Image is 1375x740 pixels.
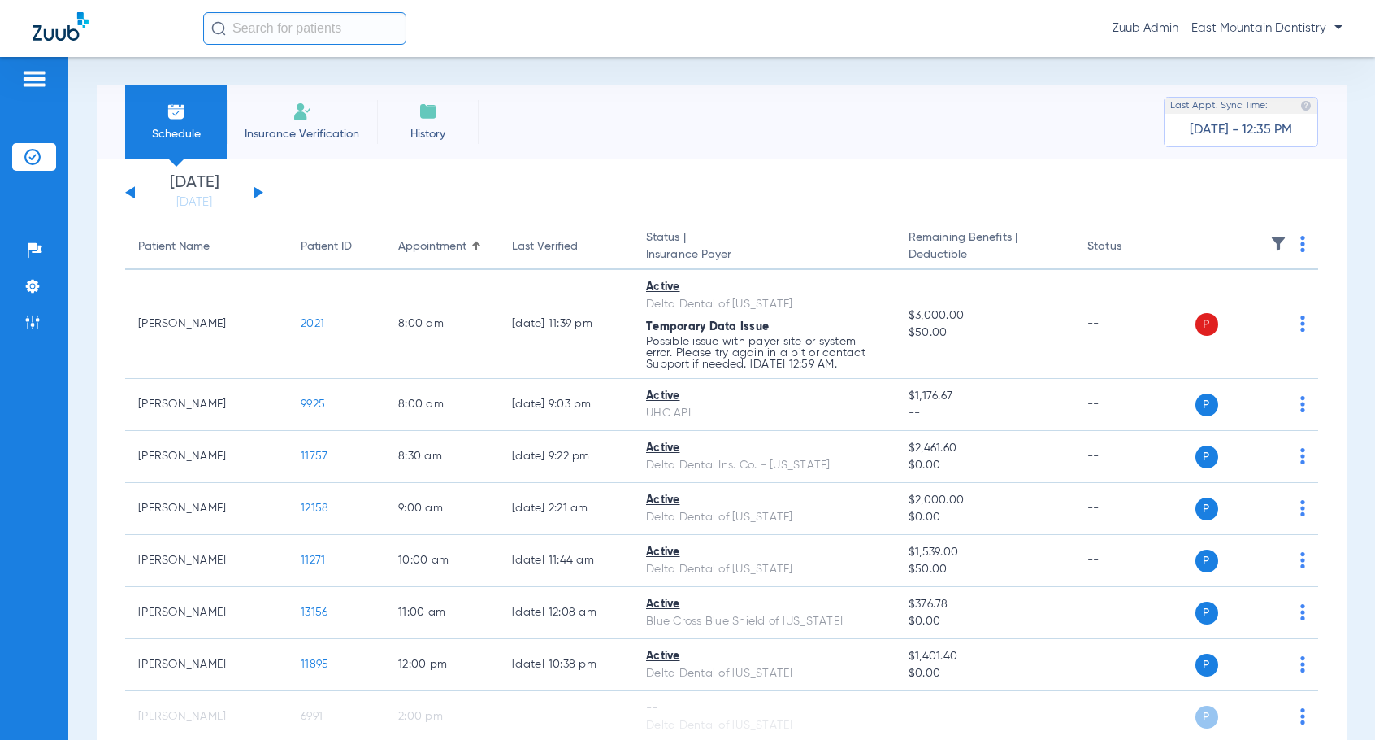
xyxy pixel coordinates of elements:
td: -- [1074,270,1184,379]
td: -- [1074,379,1184,431]
a: [DATE] [145,194,243,211]
span: P [1195,602,1218,625]
img: group-dot-blue.svg [1300,236,1305,252]
td: [DATE] 2:21 AM [499,483,633,535]
div: -- [646,700,883,717]
td: -- [1074,639,1184,691]
td: -- [1074,587,1184,639]
span: -- [909,711,921,722]
div: Delta Dental Ins. Co. - [US_STATE] [646,457,883,474]
img: group-dot-blue.svg [1300,552,1305,568]
span: P [1195,498,1218,520]
td: [DATE] 9:22 PM [499,431,633,483]
span: $3,000.00 [909,307,1061,324]
div: Active [646,492,883,509]
div: Active [646,596,883,613]
td: [DATE] 11:39 PM [499,270,633,379]
span: $50.00 [909,324,1061,342]
img: group-dot-blue.svg [1300,448,1305,464]
td: -- [1074,431,1184,483]
span: $2,461.60 [909,440,1061,457]
div: UHC API [646,405,883,422]
img: x.svg [1264,396,1280,412]
td: 8:00 AM [385,270,499,379]
img: Search Icon [211,21,226,36]
span: P [1195,313,1218,336]
span: 6991 [301,711,323,722]
th: Status | [633,224,896,270]
div: Delta Dental of [US_STATE] [646,561,883,578]
div: Patient Name [138,238,210,255]
div: Active [646,544,883,561]
div: Active [646,388,883,405]
span: 2021 [301,318,324,329]
img: group-dot-blue.svg [1300,604,1305,620]
img: group-dot-blue.svg [1300,316,1305,332]
td: [PERSON_NAME] [125,270,288,379]
span: $0.00 [909,613,1061,630]
img: x.svg [1264,552,1280,568]
span: $1,539.00 [909,544,1061,561]
span: Deductible [909,246,1061,263]
span: Insurance Payer [646,246,883,263]
td: -- [1074,535,1184,587]
span: 13156 [301,607,327,618]
div: Delta Dental of [US_STATE] [646,717,883,734]
div: Delta Dental of [US_STATE] [646,296,883,313]
span: 9925 [301,398,325,410]
span: $1,401.40 [909,648,1061,665]
span: 11757 [301,451,327,462]
div: Delta Dental of [US_STATE] [646,509,883,526]
div: Blue Cross Blue Shield of [US_STATE] [646,613,883,630]
img: hamburger-icon [21,69,47,89]
td: [PERSON_NAME] [125,431,288,483]
img: last sync help info [1300,100,1312,111]
span: $0.00 [909,665,1061,682]
td: [PERSON_NAME] [125,587,288,639]
td: 8:00 AM [385,379,499,431]
div: Appointment [398,238,466,255]
li: [DATE] [145,175,243,211]
iframe: Chat Widget [1294,662,1375,740]
span: Last Appt. Sync Time: [1170,98,1268,114]
td: [PERSON_NAME] [125,639,288,691]
td: [PERSON_NAME] [125,535,288,587]
span: $1,176.67 [909,388,1061,405]
span: $376.78 [909,596,1061,613]
img: Manual Insurance Verification [293,102,312,121]
img: filter.svg [1270,236,1286,252]
p: Possible issue with payer site or system error. Please try again in a bit or contact Support if n... [646,336,883,370]
img: Schedule [167,102,186,121]
td: 10:00 AM [385,535,499,587]
div: Delta Dental of [US_STATE] [646,665,883,682]
span: $2,000.00 [909,492,1061,509]
span: -- [909,405,1061,422]
span: Temporary Data Issue [646,321,769,333]
img: x.svg [1264,656,1280,673]
img: x.svg [1264,500,1280,516]
span: [DATE] - 12:35 PM [1190,122,1292,138]
span: P [1195,654,1218,677]
div: Patient ID [301,238,372,255]
div: Last Verified [512,238,620,255]
td: [DATE] 10:38 PM [499,639,633,691]
td: -- [1074,483,1184,535]
div: Active [646,440,883,457]
td: 8:30 AM [385,431,499,483]
div: Active [646,648,883,665]
div: Active [646,279,883,296]
img: x.svg [1264,604,1280,620]
div: Last Verified [512,238,578,255]
img: group-dot-blue.svg [1300,656,1305,673]
td: [PERSON_NAME] [125,379,288,431]
span: $0.00 [909,509,1061,526]
td: [DATE] 9:03 PM [499,379,633,431]
span: $50.00 [909,561,1061,578]
img: x.svg [1264,708,1280,725]
span: P [1195,446,1218,468]
span: Insurance Verification [239,126,365,142]
img: History [419,102,438,121]
div: Appointment [398,238,486,255]
td: 11:00 AM [385,587,499,639]
span: 11895 [301,659,328,670]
